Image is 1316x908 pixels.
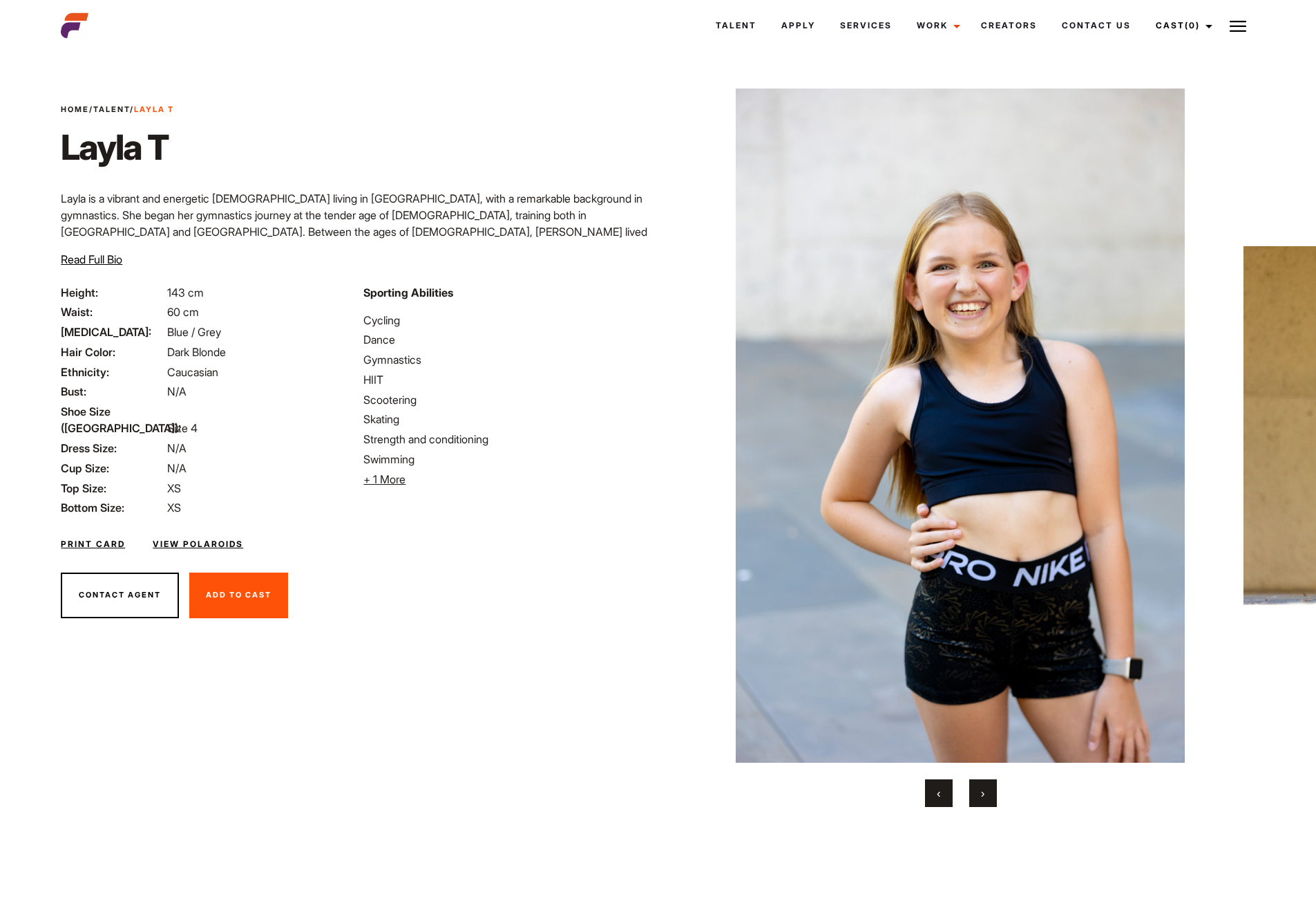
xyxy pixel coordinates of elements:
span: Previous [937,786,940,800]
span: Cup Size: [61,460,164,476]
span: XS [167,501,181,515]
li: Gymnastics [363,351,649,368]
span: Waist: [61,304,164,320]
span: Shoe Size ([GEOGRAPHIC_DATA]): [61,403,164,436]
h1: Layla T [61,127,174,168]
a: View Polaroids [153,538,243,550]
p: Layla is a vibrant and energetic [DEMOGRAPHIC_DATA] living in [GEOGRAPHIC_DATA], with a remarkabl... [61,190,649,290]
span: N/A [167,461,187,475]
a: Apply [769,7,828,44]
span: Blue / Grey [167,325,221,339]
span: (0) [1185,20,1200,30]
span: Next [981,786,984,800]
span: Caucasian [167,365,218,379]
span: Size 4 [167,421,198,435]
a: Cast(0) [1143,7,1221,44]
li: Swimming [363,451,649,467]
a: Work [904,7,969,44]
a: Contact Us [1049,7,1143,44]
img: cropped-aefm-brand-fav-22-square.png [61,12,88,39]
span: XS [167,481,181,495]
li: Dance [363,331,649,348]
span: N/A [167,384,187,398]
span: Bottom Size: [61,499,164,516]
strong: Sporting Abilities [363,286,453,299]
span: Ethnicity: [61,364,164,380]
button: Read Full Bio [61,251,122,268]
li: Cycling [363,312,649,328]
span: [MEDICAL_DATA]: [61,324,164,340]
span: Hair Color: [61,344,164,360]
span: Add To Cast [206,590,271,600]
img: 0B5A8736 [691,89,1230,763]
button: Add To Cast [189,573,288,618]
span: Dark Blonde [167,345,226,359]
a: Home [61,104,89,114]
li: Skating [363,411,649,427]
a: Print Card [61,538,125,550]
span: N/A [167,441,187,455]
li: HIIT [363,371,649,388]
span: Bust: [61,383,164,400]
span: Top Size: [61,480,164,497]
span: 60 cm [167,305,199,319]
a: Talent [93,104,130,114]
li: Strength and conditioning [363,431,649,447]
span: / / [61,104,174,115]
span: + 1 More [363,472,406,486]
strong: Layla T [134,104,174,114]
span: 143 cm [167,286,204,299]
span: Dress Size: [61,440,164,456]
a: Creators [969,7,1049,44]
li: Scootering [363,391,649,408]
span: Read Full Bio [61,252,122,266]
button: Contact Agent [61,573,179,618]
a: Talent [703,7,769,44]
a: Services [828,7,904,44]
span: Height: [61,284,164,301]
img: Burger icon [1230,18,1246,35]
